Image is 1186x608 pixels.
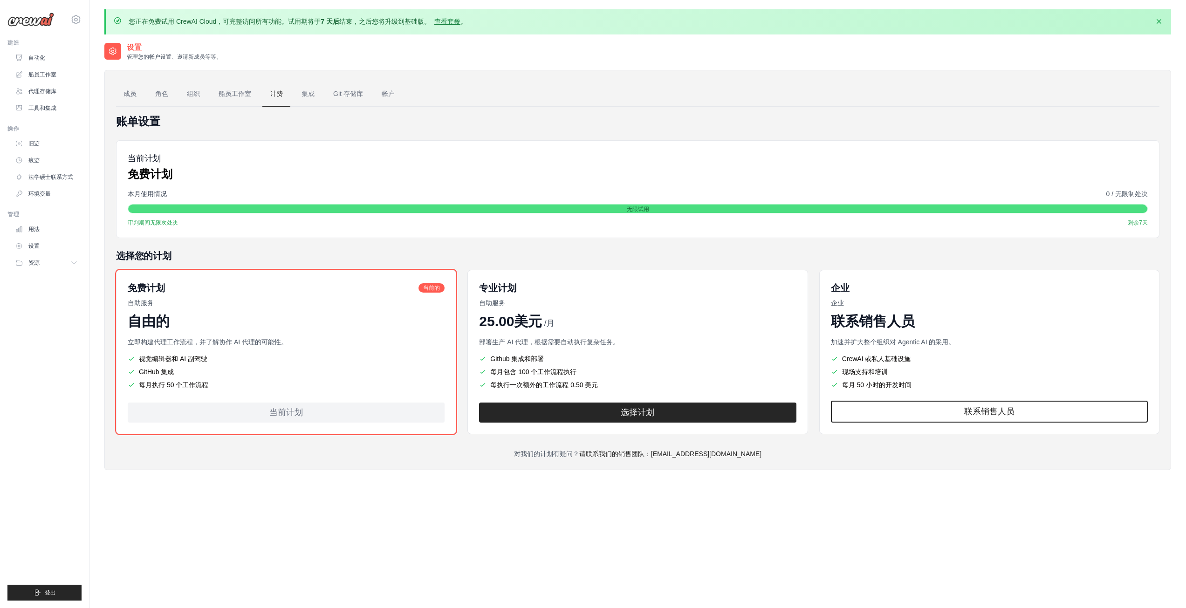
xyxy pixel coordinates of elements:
font: 自助服务 [479,299,505,307]
font: 0 / 无限制处决 [1106,190,1148,198]
a: 旧迹 [11,136,82,151]
font: 每月 50 小时的开发时间 [842,381,912,389]
font: 当前计划 [128,154,161,163]
font: 自动化 [28,55,45,61]
font: 7 天后 [321,18,339,25]
font: 法学硕士联系方式 [28,174,73,180]
font: 建造 [7,40,19,46]
a: 法学硕士联系方式 [11,170,82,184]
a: 用法 [11,222,82,237]
a: 组织 [179,82,207,107]
font: 旧迹 [28,140,40,147]
a: 自动化 [11,50,82,65]
font: 联系销售人员 [831,314,915,329]
a: 代理存储库 [11,84,82,99]
font: 工具和集成 [28,105,56,111]
font: 操作 [7,125,19,132]
font: 无限试用 [627,206,649,212]
a: 痕迹 [11,153,82,168]
font: CrewAI 或私人基础设施 [842,355,911,362]
font: 部署生产 AI 代理，根据需要自动执行复杂任务。 [479,338,619,346]
font: GitHub 集成 [139,368,174,376]
font: 登出 [45,589,56,596]
font: 痕迹 [28,157,40,164]
font: 账单设置 [116,115,160,128]
font: 设置 [28,243,40,249]
button: 资源 [11,255,82,270]
font: 选择您的计划 [116,251,171,261]
font: 企业 [831,299,844,307]
font: 每执行一次额外的工作流程 0.50 美元 [490,381,598,389]
a: 成员 [116,82,144,107]
font: 对我们的计划有疑问？ [514,450,579,458]
a: 计费 [262,82,290,107]
font: 成员 [123,90,137,97]
font: 免费计划 [128,168,172,180]
a: 环境变量 [11,186,82,201]
font: 组织 [187,90,200,97]
font: 管理您的帐户设置、邀请新成员等等。 [127,54,222,60]
font: 选择计划 [621,408,654,417]
a: 帐户 [374,82,402,107]
font: 资源 [28,260,40,266]
font: 专业计划 [479,283,516,293]
font: 视觉编辑器和 AI 副驾驶 [139,355,207,362]
a: 联系销售人员 [831,401,1148,423]
a: 角色 [148,82,176,107]
font: 管理 [7,211,19,218]
button: 选择计划 [479,403,796,423]
a: 集成 [294,82,322,107]
a: 船员工作室 [11,67,82,82]
a: Git 存储库 [326,82,370,107]
font: 。 [460,18,467,25]
a: 设置 [11,239,82,253]
font: 当前的 [423,285,440,291]
font: 加速并扩大整个组织对 Agentic AI 的采用。 [831,338,955,346]
font: 25.00美元 [479,314,542,329]
font: 代理存储库 [28,88,56,95]
font: 结束，之后您将升级到基础版。 [339,18,431,25]
font: 现场支持和培训 [842,368,888,376]
a: 工具和集成 [11,101,82,116]
font: 自助服务 [128,299,154,307]
font: 船员工作室 [28,71,56,78]
font: Git 存储库 [333,90,363,97]
font: 免费计划 [128,283,165,293]
font: 帐户 [382,90,395,97]
font: Github 集成和部署 [490,355,544,362]
font: 当前计划 [269,408,303,417]
a: 请联系我们的销售团队：[EMAIL_ADDRESS][DOMAIN_NAME] [579,450,761,458]
button: 登出 [7,585,82,601]
font: 每月执行 50 个工作流程 [139,381,208,389]
a: 船员工作室 [211,82,259,107]
font: 立即构建代理工作流程，并了解协作 AI 代理的可能性。 [128,338,288,346]
font: 船员工作室 [219,90,251,97]
font: 审判期间无限次处决 [128,219,178,226]
font: 您正在免费试用 CrewAI Cloud，可完整访问所有功能。试用期将于 [129,18,321,25]
a: 查看套餐 [434,18,460,25]
font: 设置 [127,43,141,51]
font: 自由的 [128,314,170,329]
img: 标识 [7,13,54,27]
font: 计费 [270,90,283,97]
font: 每月包含 100 个工作流程执行 [490,368,576,376]
font: 联系销售人员 [964,407,1015,416]
font: 角色 [155,90,168,97]
font: 环境变量 [28,191,51,197]
font: 企业 [831,283,850,293]
font: 集成 [302,90,315,97]
font: 用法 [28,226,40,232]
font: 剩余7天 [1128,219,1148,226]
font: 本月使用情况 [128,190,167,198]
font: /月 [544,319,555,328]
